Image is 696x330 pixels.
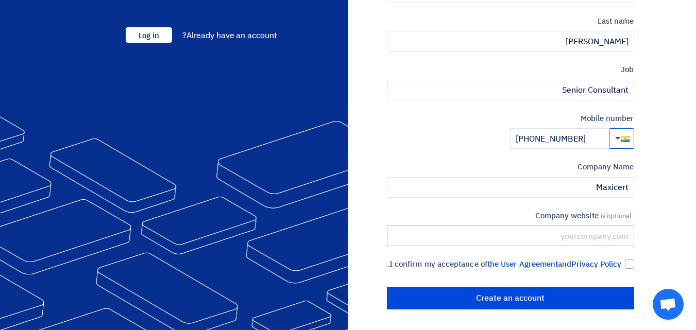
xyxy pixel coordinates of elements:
[387,225,634,246] input: yourcompany.com
[601,211,632,221] font: is optional
[387,31,634,51] input: Enter last name...
[139,30,159,41] font: Log in
[578,161,634,172] font: Company Name
[487,258,558,270] a: the User Agreement
[510,128,609,149] input: Enter mobile number...
[387,80,634,100] input: Enter the job...
[535,210,599,221] font: Company website
[387,287,634,309] input: Create an account
[126,29,172,42] a: Log in
[581,113,634,124] font: Mobile number
[558,258,571,270] font: and
[598,15,634,27] font: Last name
[182,29,277,42] font: Already have an account?
[653,289,684,320] a: Open chat
[571,258,621,270] a: Privacy Policy
[387,258,389,270] font: .
[621,64,634,75] font: Job
[389,258,487,270] font: I confirm my acceptance of
[387,177,634,198] input: Enter company name...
